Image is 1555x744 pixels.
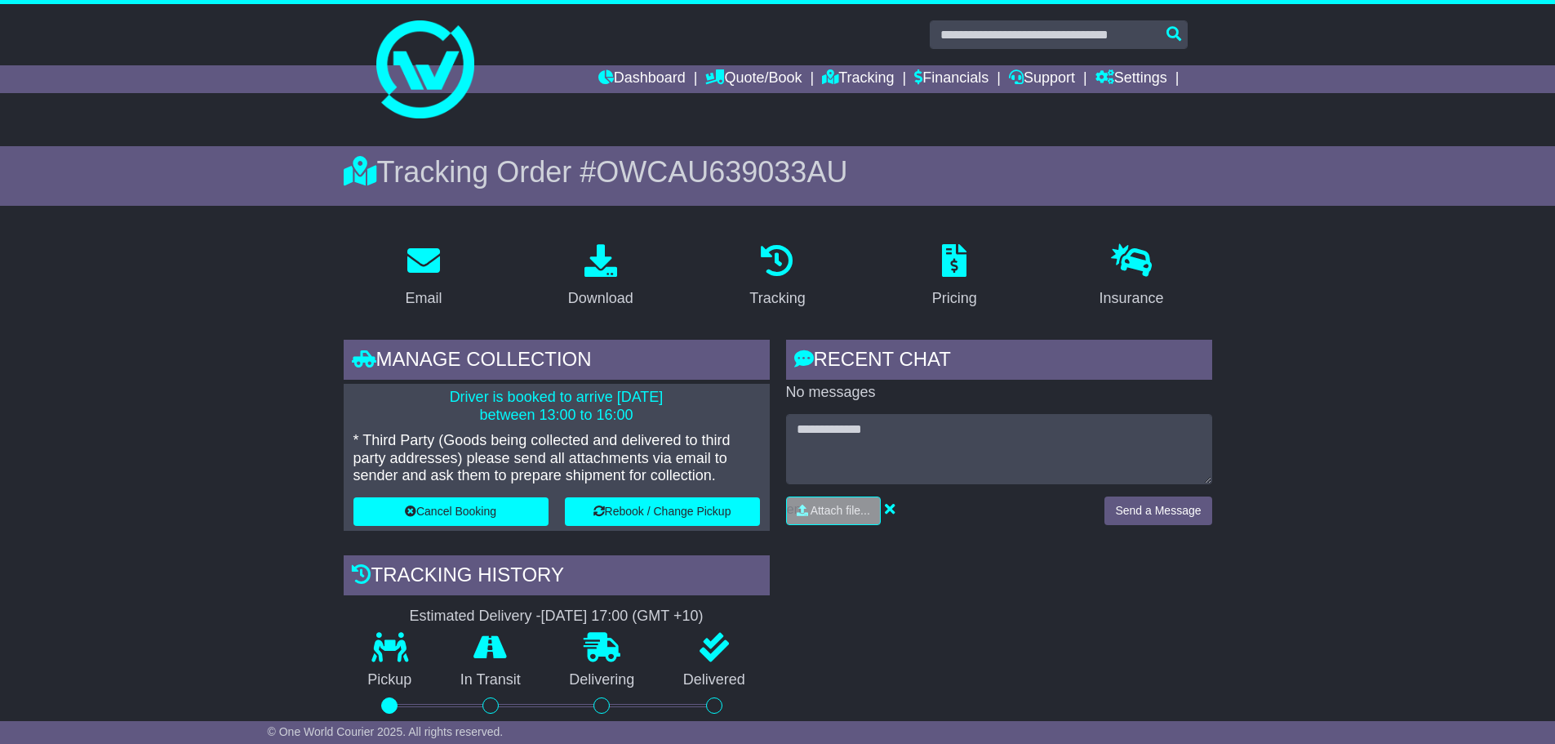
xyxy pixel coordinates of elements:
[786,340,1212,384] div: RECENT CHAT
[739,238,815,315] a: Tracking
[545,671,660,689] p: Delivering
[558,238,644,315] a: Download
[436,671,545,689] p: In Transit
[922,238,988,315] a: Pricing
[344,671,437,689] p: Pickup
[1104,497,1211,525] button: Send a Message
[405,287,442,310] div: Email
[1100,287,1164,310] div: Insurance
[344,555,770,599] div: Tracking history
[932,287,977,310] div: Pricing
[568,287,633,310] div: Download
[749,287,805,310] div: Tracking
[353,432,760,485] p: * Third Party (Goods being collected and delivered to third party addresses) please send all atta...
[659,671,770,689] p: Delivered
[1095,65,1167,93] a: Settings
[705,65,802,93] a: Quote/Book
[268,725,504,738] span: © One World Courier 2025. All rights reserved.
[344,340,770,384] div: Manage collection
[786,384,1212,402] p: No messages
[598,65,686,93] a: Dashboard
[353,389,760,424] p: Driver is booked to arrive [DATE] between 13:00 to 16:00
[1089,238,1175,315] a: Insurance
[565,497,760,526] button: Rebook / Change Pickup
[353,497,549,526] button: Cancel Booking
[1009,65,1075,93] a: Support
[541,608,704,626] div: [DATE] 17:00 (GMT +10)
[344,154,1212,189] div: Tracking Order #
[822,65,894,93] a: Tracking
[394,238,452,315] a: Email
[596,155,847,189] span: OWCAU639033AU
[344,608,770,626] div: Estimated Delivery -
[914,65,989,93] a: Financials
